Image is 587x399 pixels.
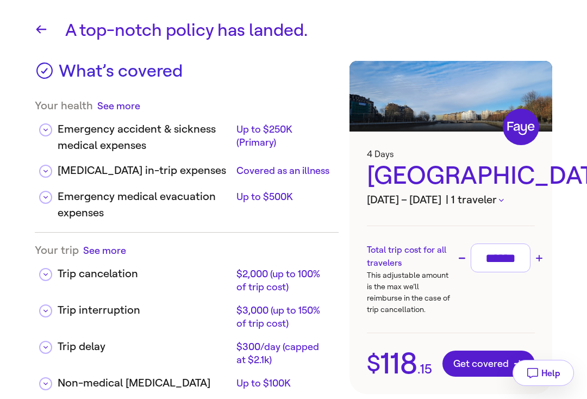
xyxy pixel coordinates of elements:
[417,363,420,376] span: .
[58,189,232,221] div: Emergency medical evacuation expenses
[236,164,330,177] div: Covered as an illness
[35,294,339,330] div: Trip interruption$3,000 (up to 150% of trip cost)
[367,244,451,270] h3: Total trip cost for all travelers
[58,302,232,319] div: Trip interruption
[367,149,535,159] h3: 4 Days
[455,252,469,265] button: Decrease trip cost
[35,154,339,180] div: [MEDICAL_DATA] in-trip expensesCovered as an illness
[367,192,535,208] h3: [DATE] – [DATE]
[236,123,330,149] div: Up to $250K (Primary)
[65,17,552,43] h1: A top-notch policy has landed.
[83,244,126,257] button: See more
[35,257,339,294] div: Trip cancelation$2,000 (up to 100% of trip cost)
[97,99,140,113] button: See more
[442,351,535,377] button: Get covered
[420,363,432,376] span: 15
[35,180,339,221] div: Emergency medical evacuation expensesUp to $500K
[35,330,339,366] div: Trip delay$300/day (capped at $2.1k)
[380,349,417,378] span: 118
[59,61,183,88] h3: What’s covered
[58,266,232,282] div: Trip cancelation
[367,352,380,375] span: $
[236,190,330,203] div: Up to $500K
[236,304,330,330] div: $3,000 (up to 150% of trip cost)
[58,121,232,154] div: Emergency accident & sickness medical expenses
[367,270,451,315] p: This adjustable amount is the max we’ll reimburse in the case of trip cancellation.
[476,248,526,267] input: Trip cost
[58,163,232,179] div: [MEDICAL_DATA] in-trip expenses
[35,366,339,392] div: Non-medical [MEDICAL_DATA]Up to $100K
[236,340,330,366] div: $300/day (capped at $2.1k)
[35,244,339,257] div: Your trip
[541,368,560,378] span: Help
[533,252,546,265] button: Increase trip cost
[236,267,330,294] div: $2,000 (up to 100% of trip cost)
[35,99,339,113] div: Your health
[58,375,232,391] div: Non-medical [MEDICAL_DATA]
[35,113,339,154] div: Emergency accident & sickness medical expensesUp to $250K (Primary)
[453,358,524,369] span: Get covered
[513,360,574,386] button: Help
[446,192,504,208] button: | 1 traveler
[58,339,232,355] div: Trip delay
[236,377,330,390] div: Up to $100K
[367,160,535,192] div: [GEOGRAPHIC_DATA]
